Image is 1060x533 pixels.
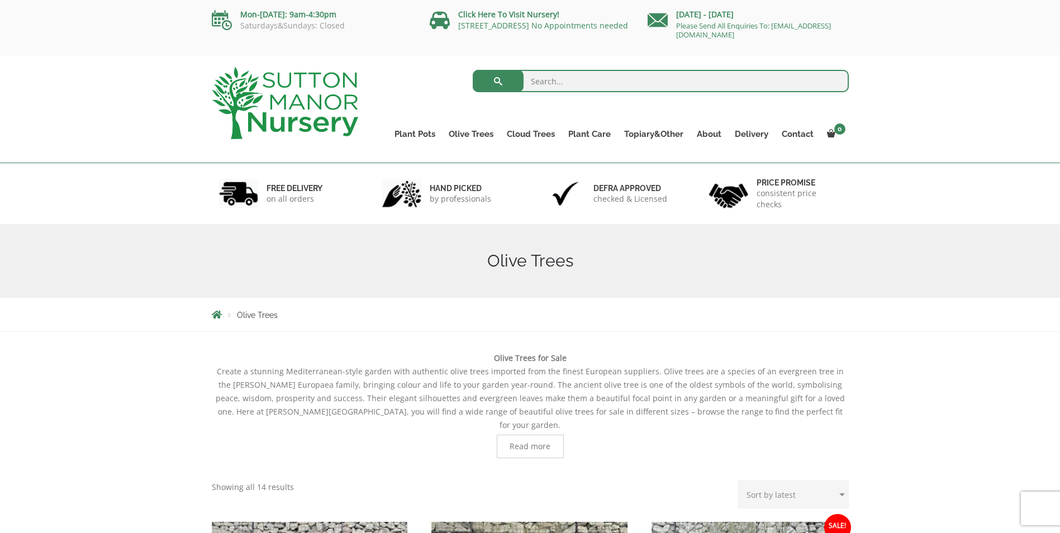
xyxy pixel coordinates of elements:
a: 0 [820,126,849,142]
p: by professionals [430,193,491,204]
select: Shop order [738,480,849,508]
img: 3.jpg [546,179,585,208]
a: Contact [775,126,820,142]
b: Olive Trees for Sale [494,353,567,363]
a: Olive Trees [442,126,500,142]
p: Saturdays&Sundays: Closed [212,21,413,30]
p: [DATE] - [DATE] [648,8,849,21]
a: Topiary&Other [617,126,690,142]
span: Read more [510,442,550,450]
p: on all orders [267,193,322,204]
img: 4.jpg [709,177,748,211]
div: Create a stunning Mediterranean-style garden with authentic olive trees imported from the finest ... [212,351,849,458]
a: About [690,126,728,142]
img: 1.jpg [219,179,258,208]
p: Mon-[DATE]: 9am-4:30pm [212,8,413,21]
a: Cloud Trees [500,126,562,142]
a: Please Send All Enquiries To: [EMAIL_ADDRESS][DOMAIN_NAME] [676,21,831,40]
a: Plant Care [562,126,617,142]
a: Click Here To Visit Nursery! [458,9,559,20]
img: 2.jpg [382,179,421,208]
nav: Breadcrumbs [212,310,849,319]
a: Delivery [728,126,775,142]
h6: FREE DELIVERY [267,183,322,193]
p: Showing all 14 results [212,480,294,494]
h6: Defra approved [593,183,667,193]
p: consistent price checks [757,188,842,210]
a: Plant Pots [388,126,442,142]
p: checked & Licensed [593,193,667,204]
img: logo [212,67,358,139]
h1: Olive Trees [212,251,849,271]
span: 0 [834,123,845,135]
h6: Price promise [757,178,842,188]
h6: hand picked [430,183,491,193]
a: [STREET_ADDRESS] No Appointments needed [458,20,628,31]
span: Olive Trees [237,311,278,320]
input: Search... [473,70,849,92]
